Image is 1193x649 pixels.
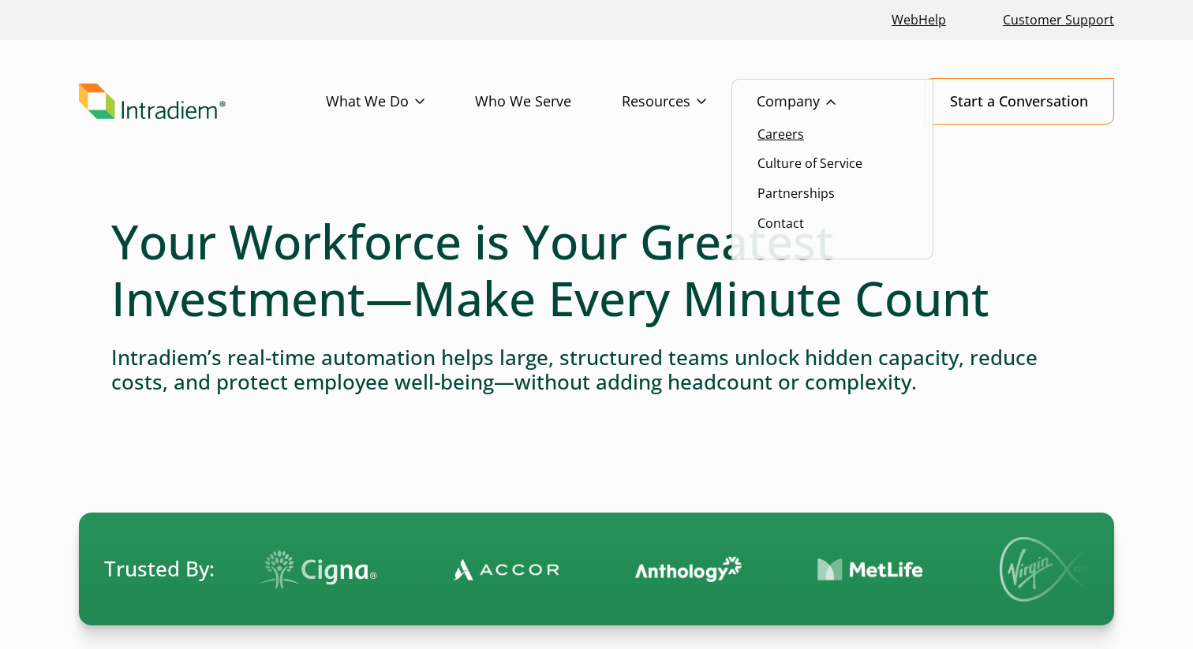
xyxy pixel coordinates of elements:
a: Start a Conversation [924,78,1114,125]
img: Contact Center Automation MetLife Logo [813,558,919,582]
img: Contact Center Automation Accor Logo [448,558,555,581]
a: Who We Serve [475,79,622,125]
a: Link to homepage of Intradiem [79,84,326,120]
img: Intradiem [79,84,226,120]
img: Virgin Media logo. [995,537,1105,602]
a: Link opens in a new window [885,3,952,37]
a: Partnerships [757,185,835,202]
a: Resources [622,79,757,125]
a: Culture of Service [757,155,862,172]
h4: Intradiem’s real-time automation helps large, structured teams unlock hidden capacity, reduce cos... [111,345,1082,394]
a: Company [757,79,886,125]
a: Contact [757,214,804,232]
a: Careers [757,125,804,143]
span: Trusted By: [104,554,215,584]
a: What We Do [326,79,475,125]
a: Customer Support [997,3,1120,37]
h1: Your Workforce is Your Greatest Investment—Make Every Minute Count [111,213,1082,326]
